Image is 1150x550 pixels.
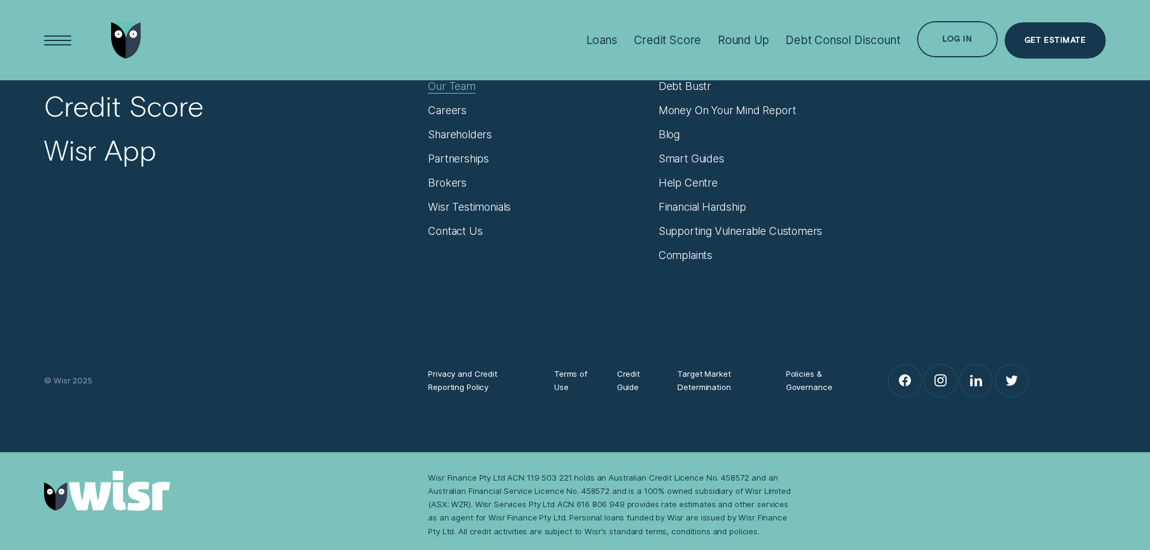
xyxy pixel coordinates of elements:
a: Blog [659,128,680,141]
a: Financial Hardship [659,200,746,214]
a: Instagram [924,365,956,397]
a: Debt Bustr [659,80,711,93]
a: Get Estimate [1005,22,1106,59]
a: Credit Score [44,89,203,124]
a: Help Centre [659,176,718,190]
a: Careers [428,104,467,117]
a: Privacy and Credit Reporting Policy [428,367,530,394]
div: Round Up [718,33,769,47]
a: Complaints [659,249,712,262]
a: Supporting Vulnerable Customers [659,225,823,238]
button: Open Menu [40,22,76,59]
a: Partnerships [428,152,489,165]
a: Our Team [428,80,476,93]
div: Debt Consol Discount [785,33,900,47]
a: Wisr App [44,133,156,168]
a: Twitter [995,365,1027,397]
div: Loans [586,33,618,47]
div: © Wisr 2025 [37,374,421,387]
img: Wisr [111,22,141,59]
button: Log in [917,21,997,57]
a: Contact Us [428,225,482,238]
a: Wisr Testimonials [428,200,511,214]
a: Facebook [889,365,921,397]
a: Target Market Determination [677,367,761,394]
a: Brokers [428,176,467,190]
a: Terms of Use [554,367,593,394]
a: Smart Guides [659,152,724,165]
div: Credit Score [634,33,701,47]
img: Wisr [44,471,170,511]
a: Policies & Governance [786,367,851,394]
a: Credit Guide [617,367,654,394]
a: Shareholders [428,128,492,141]
a: Money On Your Mind Report [659,104,796,117]
a: LinkedIn [960,365,992,397]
